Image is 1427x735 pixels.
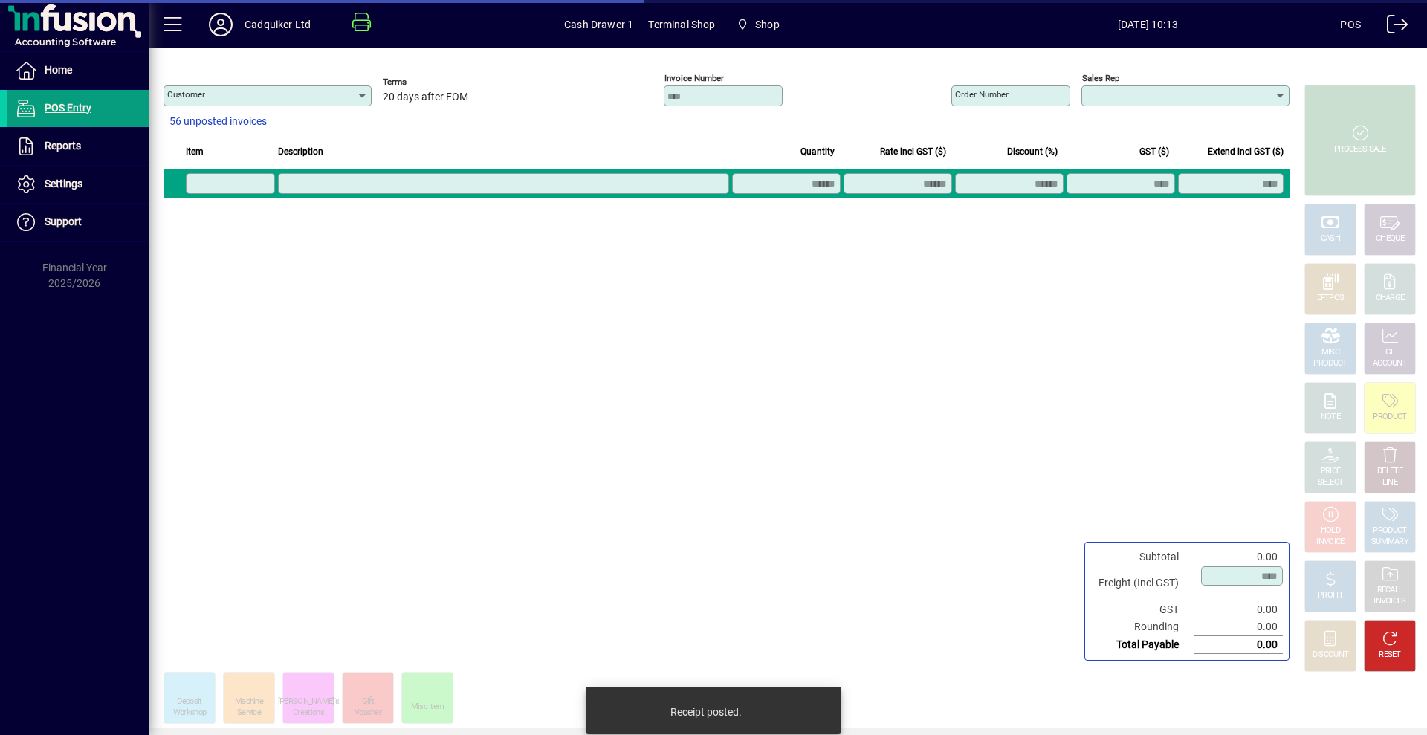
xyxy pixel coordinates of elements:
[45,64,72,76] span: Home
[7,204,149,241] a: Support
[278,696,340,708] div: [PERSON_NAME]'s
[1318,590,1343,601] div: PROFIT
[1091,548,1194,566] td: Subtotal
[362,696,374,708] div: Gift
[7,166,149,203] a: Settings
[186,143,204,160] span: Item
[1082,73,1119,83] mat-label: Sales rep
[1373,525,1406,537] div: PRODUCT
[648,13,715,36] span: Terminal Shop
[1321,347,1339,358] div: MISC
[1091,618,1194,636] td: Rounding
[293,708,324,719] div: Creations
[173,708,206,719] div: Workshop
[1317,293,1345,304] div: EFTPOS
[383,91,468,103] span: 20 days after EOM
[731,11,786,38] span: Shop
[1376,293,1405,304] div: CHARGE
[1321,233,1340,245] div: CASH
[800,143,835,160] span: Quantity
[167,89,205,100] mat-label: Customer
[1313,358,1347,369] div: PRODUCT
[1371,537,1408,548] div: SUMMARY
[564,13,633,36] span: Cash Drawer 1
[955,89,1009,100] mat-label: Order number
[755,13,780,36] span: Shop
[164,109,273,135] button: 56 unposted invoices
[1334,144,1386,155] div: PROCESS SALE
[197,11,245,38] button: Profile
[7,52,149,89] a: Home
[383,77,472,87] span: Terms
[1091,636,1194,654] td: Total Payable
[1194,618,1283,636] td: 0.00
[1376,233,1404,245] div: CHEQUE
[355,708,381,719] div: Voucher
[1321,525,1340,537] div: HOLD
[1340,13,1361,36] div: POS
[45,102,91,114] span: POS Entry
[1318,477,1344,488] div: SELECT
[237,708,261,719] div: Service
[1321,466,1341,477] div: PRICE
[7,128,149,165] a: Reports
[1373,358,1407,369] div: ACCOUNT
[1382,477,1397,488] div: LINE
[1373,596,1405,607] div: INVOICES
[1379,650,1401,661] div: RESET
[45,140,81,152] span: Reports
[1194,548,1283,566] td: 0.00
[664,73,724,83] mat-label: Invoice number
[45,178,82,190] span: Settings
[1139,143,1169,160] span: GST ($)
[880,143,946,160] span: Rate incl GST ($)
[245,13,311,36] div: Cadquiker Ltd
[278,143,323,160] span: Description
[235,696,263,708] div: Machine
[169,114,267,129] span: 56 unposted invoices
[670,705,742,719] div: Receipt posted.
[1321,412,1340,423] div: NOTE
[1091,601,1194,618] td: GST
[1007,143,1058,160] span: Discount (%)
[1376,3,1408,51] a: Logout
[1194,636,1283,654] td: 0.00
[955,13,1340,36] span: [DATE] 10:13
[1377,585,1403,596] div: RECALL
[1385,347,1395,358] div: GL
[45,216,82,227] span: Support
[1316,537,1344,548] div: INVOICE
[1194,601,1283,618] td: 0.00
[1313,650,1348,661] div: DISCOUNT
[1373,412,1406,423] div: PRODUCT
[1208,143,1284,160] span: Extend incl GST ($)
[1091,566,1194,601] td: Freight (Incl GST)
[411,702,444,713] div: Misc Item
[177,696,201,708] div: Deposit
[1377,466,1402,477] div: DELETE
